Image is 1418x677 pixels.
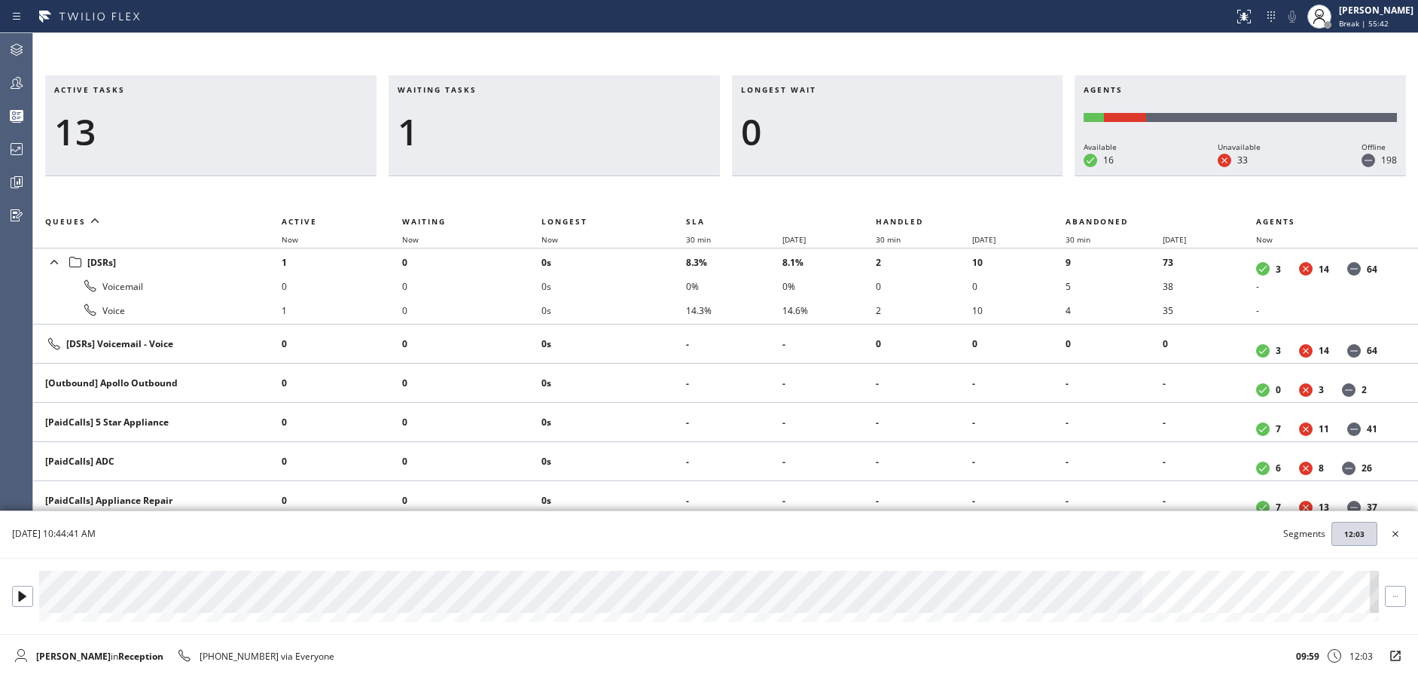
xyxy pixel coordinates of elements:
li: - [782,332,876,356]
dd: 11 [1319,422,1329,435]
div: [Outbound] Apollo Outbound [45,377,270,389]
span: Active tasks [54,84,125,95]
dt: Unavailable [1299,462,1313,475]
strong: Reception [118,650,163,663]
li: - [782,450,876,474]
span: Now [541,234,558,245]
div: Unavailable [1218,140,1261,154]
li: - [876,450,972,474]
dd: 13 [1319,501,1329,514]
li: 0 [972,274,1066,298]
span: [DATE] [972,234,996,245]
dt: Available [1256,262,1270,276]
li: 9 [1066,250,1162,274]
span: Longest [541,216,587,227]
div: Offline [1362,140,1397,154]
dd: 2 [1362,383,1367,396]
button: Open in a new window [1385,645,1406,666]
strong: [PERSON_NAME] [36,650,111,663]
dt: Available [1256,344,1270,358]
li: - [972,371,1066,395]
dt: Unavailable [1299,262,1313,276]
dd: 64 [1367,263,1377,276]
li: 14.6% [782,298,876,322]
dd: 8 [1319,462,1324,474]
span: Active [282,216,317,227]
div: in [36,650,163,663]
dt: Unavailable [1218,154,1231,167]
li: 0 [282,274,402,298]
li: 2 [876,250,972,274]
li: 0 [876,332,972,356]
li: - [876,371,972,395]
dt: Available [1084,154,1097,167]
li: 35 [1163,298,1256,322]
span: Now [1256,234,1273,245]
dt: Offline [1347,262,1361,276]
li: 0 [402,410,541,435]
div: Voice [45,301,270,319]
li: 0 [972,332,1066,356]
li: 10 [972,298,1066,322]
dd: 16 [1103,154,1114,166]
div: [PaidCalls] 5 Star Appliance [45,416,270,428]
div: 13 [54,110,367,154]
div: [PERSON_NAME] [1339,4,1413,17]
li: 0s [541,489,686,513]
div: Voicemail [45,277,270,295]
span: Segments [1283,527,1325,540]
li: 0 [282,489,402,513]
dd: 14 [1319,263,1329,276]
li: 0s [541,410,686,435]
li: - [972,410,1066,435]
dd: 33 [1237,154,1248,166]
li: - [1163,410,1256,435]
li: 1 [282,298,402,322]
li: 0 [282,410,402,435]
dd: 41 [1367,422,1377,435]
li: 0s [541,298,686,322]
li: 0 [282,332,402,356]
strong: 09:59 [1296,650,1319,663]
li: - [972,450,1066,474]
div: Available: 16 [1084,113,1104,122]
li: 0 [402,250,541,274]
dt: Offline [1347,501,1361,514]
span: 30 min [686,234,711,245]
span: Longest wait [741,84,816,95]
div: Offline: 198 [1146,113,1397,122]
li: 0 [402,371,541,395]
div: Unavailable: 33 [1104,113,1146,122]
li: 5 [1066,274,1162,298]
span: Waiting tasks [398,84,477,95]
dd: 7 [1276,422,1281,435]
li: 0 [876,274,972,298]
dt: Available [1256,501,1270,514]
div: 1 [398,110,711,154]
span: Agents [1256,216,1295,227]
dt: Offline [1342,383,1355,397]
li: - [1256,298,1400,322]
dt: Offline [1347,422,1361,436]
li: - [1163,371,1256,395]
li: 0s [541,250,686,274]
span: 30 min [1066,234,1090,245]
div: [PaidCalls] Appliance Repair [45,494,270,507]
li: 8.1% [782,250,876,274]
li: 0% [782,274,876,298]
span: Now [402,234,419,245]
div: Available [1084,140,1117,154]
li: - [1066,489,1162,513]
li: 2 [876,298,972,322]
span: Agents [1084,84,1123,95]
dd: 3 [1319,383,1324,396]
dd: 26 [1362,462,1372,474]
li: 0 [1163,332,1256,356]
span: SLA [686,216,705,227]
dt: Unavailable [1299,422,1313,436]
li: - [782,489,876,513]
span: Break | 55:42 [1339,18,1389,29]
div: [PaidCalls] ADC [45,455,270,468]
div: [DSRs] Voicemail - Voice [45,335,270,353]
dt: Unavailable [1299,383,1313,397]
